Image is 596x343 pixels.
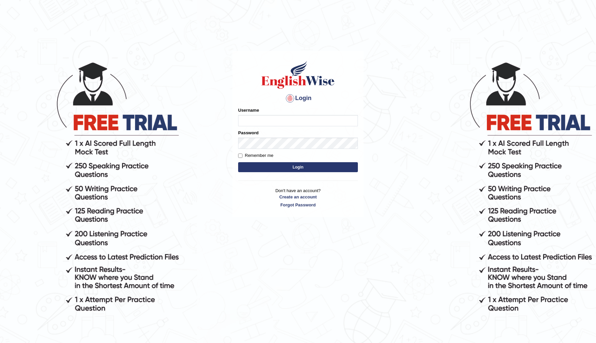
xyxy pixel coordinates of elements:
a: Create an account [238,194,358,200]
label: Password [238,130,258,136]
label: Username [238,107,259,113]
label: Remember me [238,152,273,159]
img: Logo of English Wise sign in for intelligent practice with AI [260,60,336,90]
button: Login [238,162,358,172]
p: Don't have an account? [238,187,358,208]
h4: Login [238,93,358,104]
input: Remember me [238,154,242,158]
a: Forgot Password [238,202,358,208]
